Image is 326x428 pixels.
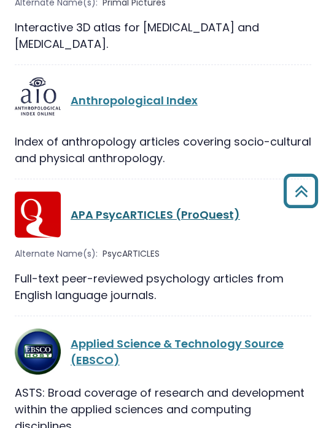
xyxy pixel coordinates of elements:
[71,93,198,108] a: Anthropological Index
[15,133,311,166] div: Index of anthropology articles covering socio-cultural and physical anthropology.
[15,247,98,260] span: Alternate Name(s):
[71,207,240,222] a: APA PsycARTICLES (ProQuest)
[279,179,323,202] a: Back to Top
[15,19,311,52] div: Interactive 3D atlas for [MEDICAL_DATA] and [MEDICAL_DATA].
[103,247,160,260] span: PsycARTICLES
[15,270,311,303] div: Full-text peer-reviewed psychology articles from English language journals.
[71,336,284,368] a: Applied Science & Technology Source (EBSCO)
